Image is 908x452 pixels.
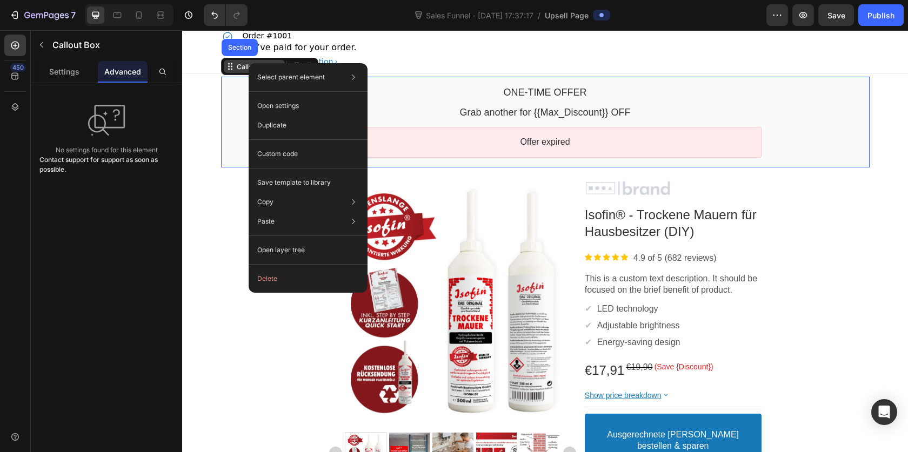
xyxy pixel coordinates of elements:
[253,269,363,288] button: Delete
[871,399,897,425] div: Open Intercom Messenger
[545,10,589,21] span: Upsell Page
[257,101,299,111] p: Open settings
[403,361,479,369] bdo: Show price breakdown
[71,9,76,22] p: 7
[403,291,410,300] span: ✔
[403,333,442,347] bdo: €17,91
[444,332,471,341] bdo: €19,90
[4,4,81,26] button: 7
[39,155,173,174] p: Contact support for support as soon as possible.
[52,32,92,41] div: Callout Box
[858,4,904,26] button: Publish
[49,66,79,77] p: Settings
[257,149,298,159] p: Custom code
[56,145,158,155] p: No settings found for this element
[403,383,579,437] button: Rich Text Editor. Editing area: main
[322,57,405,68] bdo: One-time Offer
[415,273,476,285] p: LED technology
[104,66,141,77] p: Advanced
[451,222,535,234] p: 4.9 of 5 (682 reviews)
[52,38,169,51] p: Callout Box
[818,4,854,26] button: Save
[403,274,410,283] span: ✔
[44,14,71,21] div: Section
[403,307,410,316] span: ✔
[257,217,275,226] p: Paste
[827,11,845,20] span: Save
[424,10,536,21] span: Sales Funnel - [DATE] 17:37:17
[403,177,575,208] bdo: Isofin® - Trockene Mauern für Hausbesitzer (DIY)
[204,4,248,26] div: Undo/Redo
[257,197,273,207] p: Copy
[867,10,894,21] div: Publish
[10,63,26,72] div: 450
[182,30,908,452] iframe: Design area
[381,416,394,429] img: gp-arrow-next
[257,72,325,82] p: Select parent element
[147,416,160,429] img: gp-arrow-prev
[472,332,531,341] bdo: (Save {Discount})
[417,399,565,422] p: Ausgerechnete [PERSON_NAME] bestellen & sparen
[415,290,498,301] p: Adjustable brightness
[538,10,540,21] span: /
[257,178,331,187] p: Save template to library
[403,243,579,266] p: This is a custom text description. It should be focused on the brief benefit of product.
[338,107,388,116] bdo: Offer expired
[257,120,286,130] p: Duplicate
[415,307,498,318] p: Energy-saving design
[277,77,448,87] bdo: Grab another for {{Max_Discount}} OFF
[417,395,565,426] div: Rich Text Editor. Editing area: main
[257,245,305,255] p: Open layer tree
